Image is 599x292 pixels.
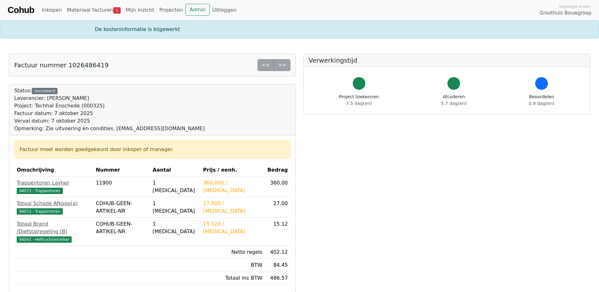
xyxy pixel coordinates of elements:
[559,3,591,9] span: Ingelogd onder:
[203,179,262,194] div: 360.000 / [MEDICAL_DATA]
[265,177,291,197] td: 360.00
[201,272,265,285] td: Totaal inc BTW
[17,200,91,207] div: Totaal Schade Afkoop(a)
[14,164,93,177] th: Omschrijving
[201,259,265,272] td: BTW
[17,200,91,215] a: Totaal Schade Afkoop(a)94073 - Trappentoren
[309,57,585,64] h5: Verwerkingstijd
[265,218,291,246] td: 15.12
[93,197,150,218] td: COHUB-GEEN-ARTIKEL-NR
[150,164,201,177] th: Aantal
[17,188,63,194] span: 94073 - Trappentoren
[17,220,91,243] a: Totaal Brand /Diefstalregeling (B)94043 - Heftruck/verreiker
[201,246,265,259] td: Netto regels
[14,117,205,125] div: Verval datum: 7 oktober 2025
[529,101,554,106] span: 0.9 dag(en)
[185,4,210,16] a: Admin
[20,146,285,153] div: Factuur moet worden goedgekeurd door inkoper of manager.
[265,259,291,272] td: 84.45
[17,179,91,194] a: Trappentoren Layher94073 - Trappentoren
[265,246,291,259] td: 402.12
[210,4,239,16] a: Uitloggen
[540,9,591,17] span: Groothuis Bouwgroep
[265,197,291,218] td: 27.00
[93,218,150,246] td: COHUB-GEEN-ARTIKEL-NR
[14,87,205,132] div: Status:
[203,220,262,235] div: 15.120 / [MEDICAL_DATA]
[265,272,291,285] td: 486.57
[265,164,291,177] th: Bedrag
[157,4,185,16] a: Projecten
[17,179,91,187] div: Trappentoren Layher
[8,3,34,18] a: Cohub
[64,4,123,16] a: Materiaal facturen1
[39,4,64,16] a: Inkopen
[123,4,157,16] a: Mijn inzicht
[441,94,467,107] div: Afcoderen
[14,61,109,69] h5: Factuur nummer 1026486419
[153,220,198,235] div: 1 [MEDICAL_DATA]
[203,200,262,215] div: 27.000 / [MEDICAL_DATA]
[529,94,554,107] div: Beoordelen
[153,179,198,194] div: 1 [MEDICAL_DATA]
[201,164,265,177] th: Prijs / eenh.
[14,125,205,132] div: Opmerking: Zie uitvoering en condities. [EMAIL_ADDRESS][DOMAIN_NAME]
[17,208,63,215] span: 94073 - Trappentoren
[14,110,205,117] div: Factuur datum: 7 oktober 2025
[93,164,150,177] th: Nummer
[14,94,205,102] div: Leverancier: [PERSON_NAME]
[339,94,379,107] div: Project toekennen
[17,236,72,243] span: 94043 - Heftruck/verreiker
[17,220,91,235] div: Totaal Brand /Diefstalregeling (B)
[91,26,508,33] div: De kosteninformatie is bijgewerkt
[153,200,198,215] div: 1 [MEDICAL_DATA]
[14,102,205,110] div: Project: Techhal Enschede (000325)
[113,7,121,14] span: 1
[93,177,150,197] td: 11900
[32,88,57,94] div: Gecodeerd
[441,101,467,106] span: 5.7 dag(en)
[346,101,372,106] span: 7.5 dag(en)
